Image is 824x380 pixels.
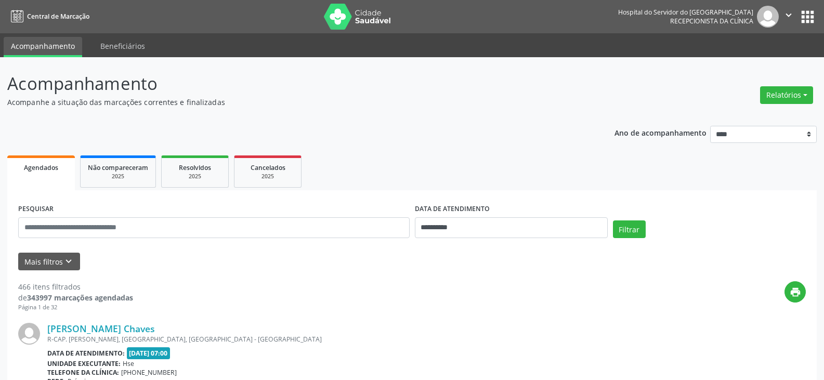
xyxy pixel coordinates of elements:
[783,9,794,21] i: 
[18,323,40,345] img: img
[614,126,707,139] p: Ano de acompanhamento
[242,173,294,180] div: 2025
[18,303,133,312] div: Página 1 de 32
[784,281,806,303] button: print
[251,163,285,172] span: Cancelados
[18,292,133,303] div: de
[4,37,82,57] a: Acompanhamento
[179,163,211,172] span: Resolvidos
[47,323,155,334] a: [PERSON_NAME] Chaves
[127,347,171,359] span: [DATE] 07:00
[93,37,152,55] a: Beneficiários
[790,286,801,298] i: print
[47,368,119,377] b: Telefone da clínica:
[618,8,753,17] div: Hospital do Servidor do [GEOGRAPHIC_DATA]
[63,256,74,267] i: keyboard_arrow_down
[757,6,779,28] img: img
[47,349,125,358] b: Data de atendimento:
[779,6,799,28] button: 
[18,253,80,271] button: Mais filtroskeyboard_arrow_down
[18,201,54,217] label: PESQUISAR
[760,86,813,104] button: Relatórios
[169,173,221,180] div: 2025
[47,359,121,368] b: Unidade executante:
[613,220,646,238] button: Filtrar
[47,335,650,344] div: R-CAP. [PERSON_NAME], [GEOGRAPHIC_DATA], [GEOGRAPHIC_DATA] - [GEOGRAPHIC_DATA]
[123,359,134,368] span: Hse
[88,163,148,172] span: Não compareceram
[415,201,490,217] label: DATA DE ATENDIMENTO
[7,71,574,97] p: Acompanhamento
[799,8,817,26] button: apps
[18,281,133,292] div: 466 itens filtrados
[121,368,177,377] span: [PHONE_NUMBER]
[88,173,148,180] div: 2025
[7,8,89,25] a: Central de Marcação
[27,293,133,303] strong: 343997 marcações agendadas
[24,163,58,172] span: Agendados
[670,17,753,25] span: Recepcionista da clínica
[7,97,574,108] p: Acompanhe a situação das marcações correntes e finalizadas
[27,12,89,21] span: Central de Marcação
